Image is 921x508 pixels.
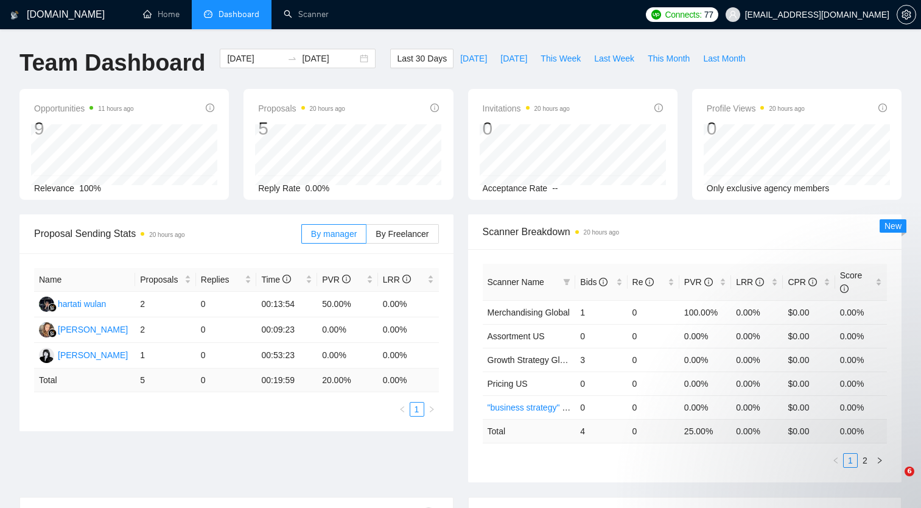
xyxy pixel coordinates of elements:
[575,348,627,372] td: 3
[541,52,581,65] span: This Week
[707,117,805,140] div: 0
[648,52,690,65] span: This Month
[460,52,487,65] span: [DATE]
[755,278,764,286] span: info-circle
[628,300,679,324] td: 0
[835,300,887,324] td: 0.00%
[488,331,545,341] span: Assortment US
[587,49,641,68] button: Last Week
[196,369,257,392] td: 0
[584,229,619,236] time: 20 hours ago
[494,49,534,68] button: [DATE]
[34,268,135,292] th: Name
[665,8,701,21] span: Connects:
[575,300,627,324] td: 1
[488,277,544,287] span: Scanner Name
[488,355,576,365] span: Growth Strategy Global
[383,275,411,284] span: LRR
[488,403,609,412] a: "business strategy" | product US
[453,49,494,68] button: [DATE]
[39,350,128,359] a: CM[PERSON_NAME]
[679,419,731,443] td: 25.00 %
[632,277,654,287] span: Re
[19,49,205,77] h1: Team Dashboard
[897,5,916,24] button: setting
[897,10,916,19] a: setting
[628,419,679,443] td: 0
[878,104,887,112] span: info-circle
[39,298,106,308] a: hhartati wulan
[880,467,909,496] iframe: Intercom live chat
[310,105,345,112] time: 20 hours ago
[58,348,128,362] div: [PERSON_NAME]
[256,343,317,369] td: 00:53:23
[135,317,196,343] td: 2
[641,49,696,68] button: This Month
[575,324,627,348] td: 0
[317,343,378,369] td: 0.00%
[39,348,54,363] img: CM
[58,297,106,311] div: hartati wulan
[34,369,135,392] td: Total
[594,52,634,65] span: Last Week
[219,9,259,19] span: Dashboard
[483,117,570,140] div: 0
[322,275,351,284] span: PVR
[561,273,573,291] span: filter
[34,183,74,193] span: Relevance
[808,278,817,286] span: info-circle
[34,226,301,241] span: Proposal Sending Stats
[707,183,830,193] span: Only exclusive agency members
[79,183,101,193] span: 100%
[378,343,439,369] td: 0.00%
[483,183,548,193] span: Acceptance Rate
[575,395,627,419] td: 0
[679,300,731,324] td: 100.00%
[287,54,297,63] span: to
[679,395,731,419] td: 0.00%
[135,292,196,317] td: 2
[39,324,128,334] a: NK[PERSON_NAME]
[534,49,587,68] button: This Week
[282,275,291,283] span: info-circle
[256,292,317,317] td: 00:13:54
[563,278,570,286] span: filter
[48,303,57,312] img: gigradar-bm.png
[783,324,835,348] td: $0.00
[196,343,257,369] td: 0
[390,49,453,68] button: Last 30 Days
[424,402,439,417] button: right
[206,104,214,112] span: info-circle
[707,101,805,116] span: Profile Views
[679,348,731,372] td: 0.00%
[317,292,378,317] td: 50.00%
[258,101,345,116] span: Proposals
[140,273,182,286] span: Proposals
[399,406,406,413] span: left
[729,10,737,19] span: user
[201,273,243,286] span: Replies
[483,101,570,116] span: Invitations
[835,348,887,372] td: 0.00%
[884,221,902,231] span: New
[552,183,558,193] span: --
[483,419,576,443] td: Total
[227,52,282,65] input: Start date
[783,348,835,372] td: $0.00
[256,369,317,392] td: 00:19:59
[306,183,330,193] span: 0.00%
[143,9,180,19] a: homeHome
[196,317,257,343] td: 0
[39,322,54,337] img: NK
[342,275,351,283] span: info-circle
[628,348,679,372] td: 0
[378,369,439,392] td: 0.00 %
[500,52,527,65] span: [DATE]
[135,369,196,392] td: 5
[580,277,608,287] span: Bids
[287,54,297,63] span: swap-right
[311,229,357,239] span: By manager
[317,317,378,343] td: 0.00%
[397,52,447,65] span: Last 30 Days
[483,224,888,239] span: Scanner Breakdown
